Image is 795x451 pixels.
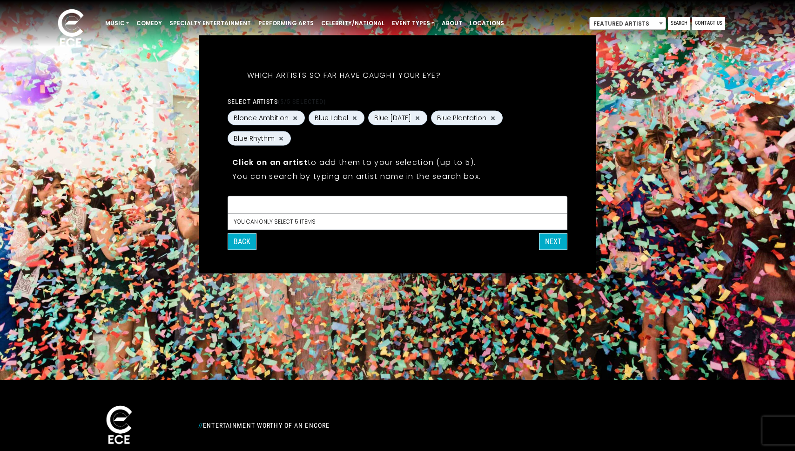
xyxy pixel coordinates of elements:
button: Remove Blonde Ambition [291,114,299,122]
a: Event Types [388,15,438,31]
a: Performing Arts [255,15,317,31]
button: Remove Blue Label [351,114,358,122]
a: Contact Us [692,17,725,30]
span: Featured Artists [590,17,666,30]
p: You can search by typing an artist name in the search box. [232,171,563,182]
strong: Click on an artist [232,157,308,168]
a: Search [668,17,690,30]
button: Remove Blue Monday [414,114,421,122]
span: Blue Label [315,113,348,123]
span: Blue Rhythm [234,134,275,143]
a: Specialty Entertainment [166,15,255,31]
span: // [198,422,203,429]
a: About [438,15,466,31]
span: Blue Plantation [437,113,486,123]
a: Music [101,15,133,31]
span: (5/5 selected) [278,98,326,105]
button: Next [539,233,567,250]
img: ece_new_logo_whitev2-1.png [47,7,94,52]
span: Blonde Ambition [234,113,289,123]
li: You can only select 5 items [228,214,567,230]
button: Remove Blue Plantation [489,114,497,122]
h5: Which artists so far have caught your eye? [228,59,460,92]
p: to add them to your selection (up to 5). [232,157,563,168]
img: ece_new_logo_whitev2-1.png [96,403,142,448]
a: Locations [466,15,508,31]
span: Blue [DATE] [374,113,411,123]
a: Comedy [133,15,166,31]
div: Entertainment Worthy of an Encore [193,418,500,433]
button: Back [228,233,256,250]
a: Celebrity/National [317,15,388,31]
textarea: Search [234,202,561,211]
label: Select artists [228,97,326,106]
button: Remove Blue Rhythm [277,134,285,143]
